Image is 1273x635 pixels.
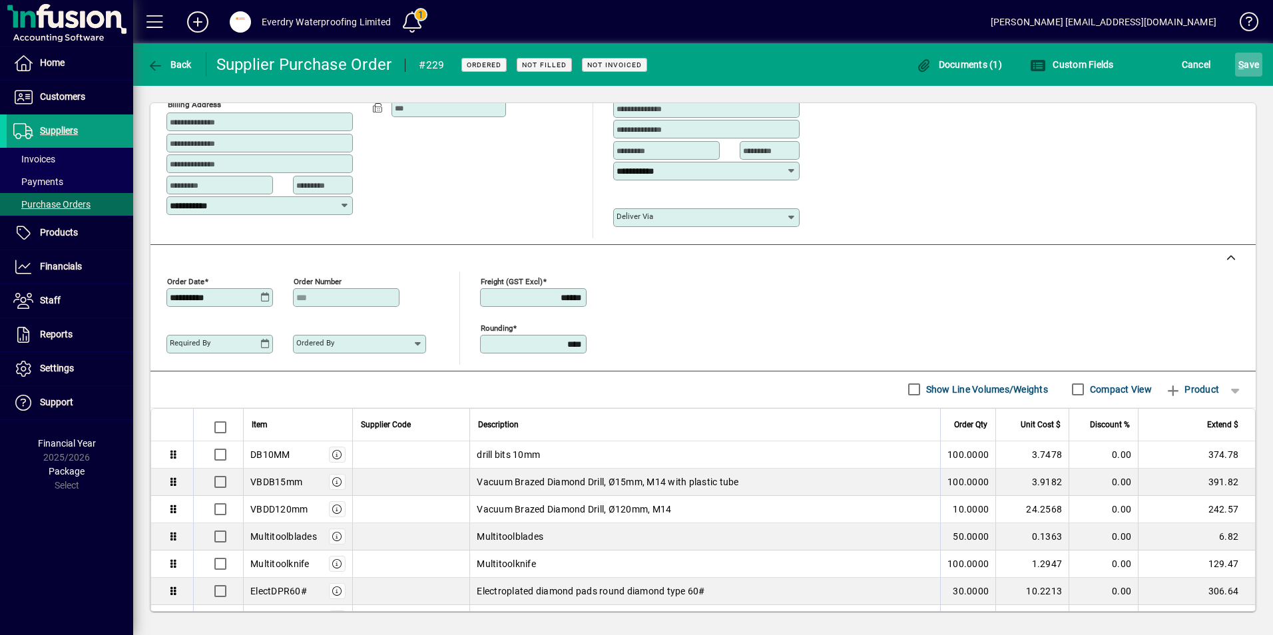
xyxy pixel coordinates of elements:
[13,176,63,187] span: Payments
[250,448,290,461] div: DB10MM
[7,193,133,216] a: Purchase Orders
[296,338,334,347] mat-label: Ordered by
[587,61,642,69] span: Not Invoiced
[1027,53,1117,77] button: Custom Fields
[250,503,308,516] div: VBDD120mm
[40,397,73,407] span: Support
[7,250,133,284] a: Financials
[40,227,78,238] span: Products
[262,11,391,33] div: Everdry Waterproofing Limited
[1207,417,1238,432] span: Extend $
[250,557,310,570] div: Multitoolknife
[991,11,1216,33] div: [PERSON_NAME] [EMAIL_ADDRESS][DOMAIN_NAME]
[250,530,317,543] div: Multitoolblades
[477,503,671,516] span: Vacuum Brazed Diamond Drill, Ø120mm, M14
[7,148,133,170] a: Invoices
[49,466,85,477] span: Package
[7,284,133,317] a: Staff
[40,91,85,102] span: Customers
[1182,54,1211,75] span: Cancel
[147,59,192,70] span: Back
[1138,496,1255,523] td: 242.57
[7,81,133,114] a: Customers
[995,550,1069,578] td: 1.2947
[38,438,96,449] span: Financial Year
[995,523,1069,550] td: 0.1363
[1138,605,1255,632] td: 306.64
[219,10,262,34] button: Profile
[481,323,513,332] mat-label: Rounding
[617,212,653,221] mat-label: Deliver via
[995,441,1069,469] td: 3.7478
[133,53,206,77] app-page-header-button: Back
[477,475,738,489] span: Vacuum Brazed Diamond Drill, Ø15mm, M14 with plastic tube
[1030,59,1114,70] span: Custom Fields
[1158,377,1226,401] button: Product
[1138,550,1255,578] td: 129.47
[40,363,74,373] span: Settings
[1087,383,1152,396] label: Compact View
[13,199,91,210] span: Purchase Orders
[1069,550,1138,578] td: 0.00
[1021,417,1061,432] span: Unit Cost $
[1069,469,1138,496] td: 0.00
[7,318,133,351] a: Reports
[1238,59,1244,70] span: S
[995,469,1069,496] td: 3.9182
[940,550,995,578] td: 100.0000
[294,276,342,286] mat-label: Order number
[940,496,995,523] td: 10.0000
[995,496,1069,523] td: 24.2568
[522,61,567,69] span: Not Filled
[1138,441,1255,469] td: 374.78
[40,261,82,272] span: Financials
[40,125,78,136] span: Suppliers
[170,338,210,347] mat-label: Required by
[1069,605,1138,632] td: 0.00
[7,47,133,80] a: Home
[940,605,995,632] td: 30.0000
[252,417,268,432] span: Item
[1178,53,1214,77] button: Cancel
[1235,53,1262,77] button: Save
[995,605,1069,632] td: 10.2213
[7,386,133,419] a: Support
[954,417,987,432] span: Order Qty
[1090,417,1130,432] span: Discount %
[40,295,61,306] span: Staff
[940,523,995,550] td: 50.0000
[477,530,543,543] span: Multitoolblades
[940,469,995,496] td: 100.0000
[7,352,133,385] a: Settings
[940,441,995,469] td: 100.0000
[481,276,543,286] mat-label: Freight (GST excl)
[361,417,411,432] span: Supplier Code
[477,584,704,598] span: Electroplated diamond pads round diamond type 60#
[419,55,444,76] div: #229
[1138,523,1255,550] td: 6.82
[7,170,133,193] a: Payments
[1165,379,1219,400] span: Product
[167,276,204,286] mat-label: Order date
[250,584,307,598] div: ElectDPR60#
[477,557,536,570] span: Multitoolknife
[1069,496,1138,523] td: 0.00
[1069,523,1138,550] td: 0.00
[1138,578,1255,605] td: 306.64
[1069,441,1138,469] td: 0.00
[467,61,501,69] span: Ordered
[216,54,392,75] div: Supplier Purchase Order
[478,417,519,432] span: Description
[995,578,1069,605] td: 10.2213
[7,216,133,250] a: Products
[1069,578,1138,605] td: 0.00
[1138,469,1255,496] td: 391.82
[477,448,540,461] span: drill bits 10mm
[1238,54,1259,75] span: ave
[40,57,65,68] span: Home
[912,53,1005,77] button: Documents (1)
[1230,3,1256,46] a: Knowledge Base
[40,329,73,339] span: Reports
[176,10,219,34] button: Add
[144,53,195,77] button: Back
